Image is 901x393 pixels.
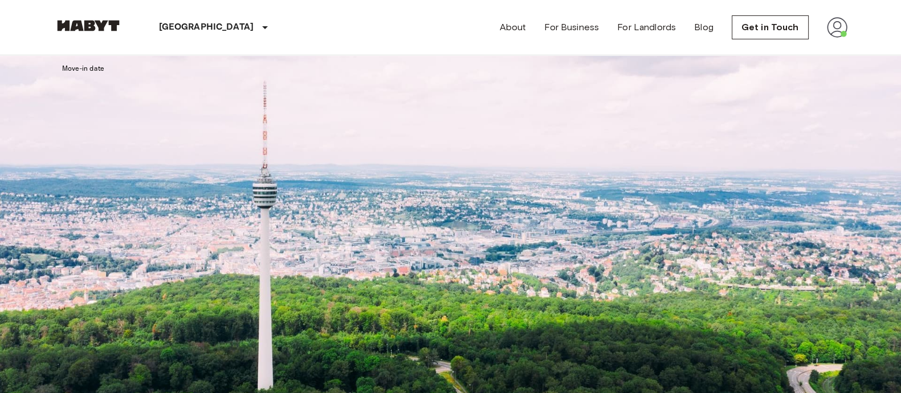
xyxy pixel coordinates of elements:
a: Get in Touch [732,15,809,39]
label: Move-in date [62,64,104,74]
img: Habyt [54,20,123,31]
a: For Business [544,21,599,34]
a: About [500,21,527,34]
a: For Landlords [617,21,676,34]
img: avatar [827,17,847,38]
a: Blog [694,21,714,34]
p: [GEOGRAPHIC_DATA] [159,21,254,34]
